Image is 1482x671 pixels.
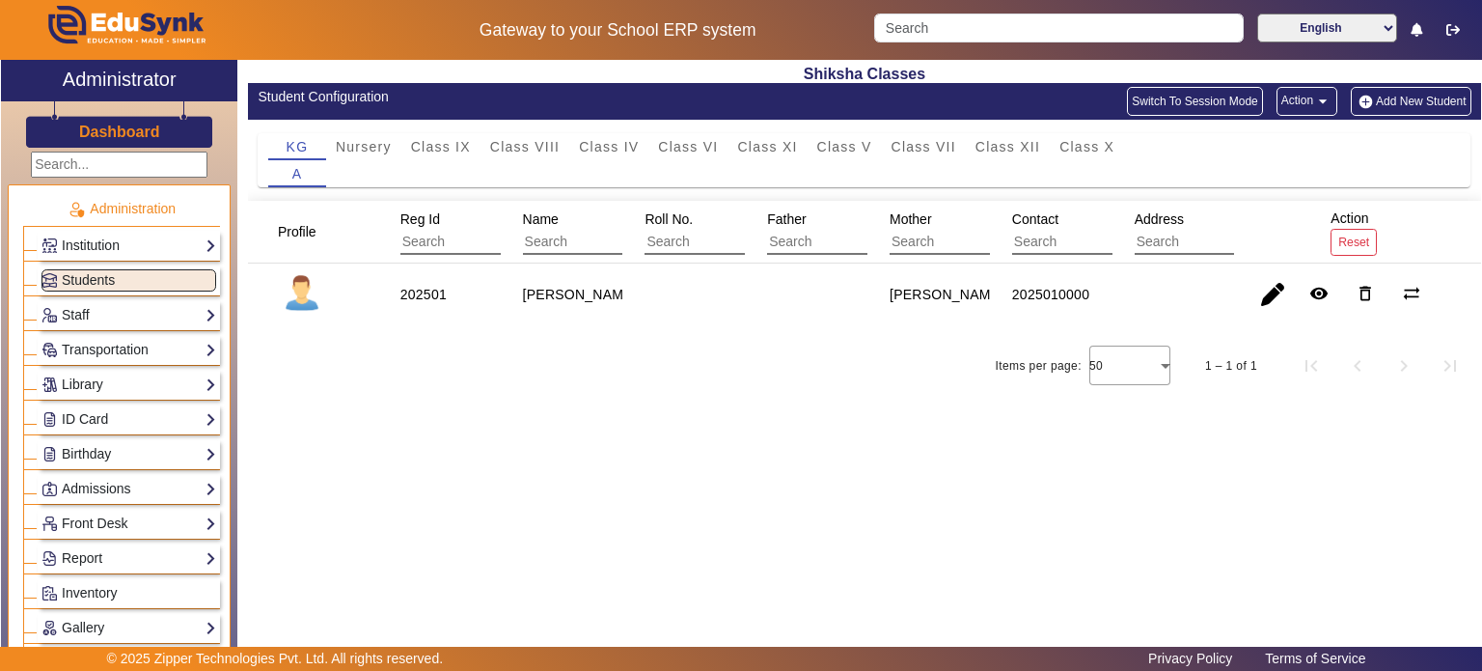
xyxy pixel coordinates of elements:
div: Profile [271,214,341,249]
mat-icon: remove_red_eye [1309,284,1329,303]
input: Search [874,14,1243,42]
div: Contact [1005,202,1209,262]
span: Roll No. [645,211,693,227]
a: Terms of Service [1255,646,1375,671]
div: Roll No. [638,202,841,262]
button: Action [1276,87,1337,116]
span: Class XII [975,140,1040,154]
span: Class XI [737,140,797,154]
button: Reset [1331,229,1377,255]
button: First page [1288,343,1334,389]
mat-icon: sync_alt [1402,284,1421,303]
span: Address [1135,211,1184,227]
span: Class VIII [490,140,560,154]
button: Switch To Session Mode [1127,87,1263,116]
p: Administration [23,199,220,219]
span: Name [523,211,559,227]
a: Dashboard [78,122,161,142]
button: Previous page [1334,343,1381,389]
input: Search [1012,230,1185,255]
staff-with-status: [PERSON_NAME] [523,287,637,302]
span: Reg Id [400,211,440,227]
h3: Dashboard [79,123,160,141]
img: profile.png [278,270,326,319]
mat-icon: delete_outline [1356,284,1375,303]
a: Inventory [41,582,216,604]
span: Class IX [411,140,471,154]
div: 2025010000 [1012,285,1089,304]
span: Class V [817,140,872,154]
span: Mother [890,211,932,227]
input: Search [400,230,573,255]
div: Father [760,202,964,262]
p: © 2025 Zipper Technologies Pvt. Ltd. All rights reserved. [107,649,444,669]
button: Next page [1381,343,1427,389]
input: Search [890,230,1062,255]
a: Students [41,269,216,292]
div: Address [1128,202,1331,262]
span: Class X [1059,140,1114,154]
img: add-new-student.png [1356,94,1376,110]
input: Search [645,230,817,255]
span: Contact [1012,211,1058,227]
div: [PERSON_NAME] [890,285,1003,304]
div: Action [1324,201,1384,262]
div: 202501 [400,285,447,304]
button: Add New Student [1351,87,1470,116]
div: Name [516,202,720,262]
img: Inventory.png [42,586,57,601]
span: KG [287,140,309,154]
input: Search [1135,230,1307,255]
span: Father [767,211,806,227]
img: Administration.png [68,201,85,218]
div: 1 – 1 of 1 [1205,356,1257,376]
span: Nursery [336,140,392,154]
span: Class VII [892,140,956,154]
img: Students.png [42,273,57,288]
input: Search [767,230,940,255]
input: Search [523,230,696,255]
mat-icon: arrow_drop_down [1313,92,1332,111]
span: Class IV [579,140,639,154]
a: Administrator [1,60,237,101]
h5: Gateway to your School ERP system [381,20,854,41]
span: A [292,167,303,181]
div: Student Configuration [258,87,854,107]
h2: Administrator [63,68,177,91]
span: Inventory [62,585,118,601]
span: Students [62,272,115,288]
div: Mother [883,202,1086,262]
a: Privacy Policy [1139,646,1242,671]
span: Class VI [658,140,718,154]
h2: Shiksha Classes [248,65,1481,83]
button: Last page [1427,343,1473,389]
div: Items per page: [996,356,1082,376]
span: Profile [278,224,316,239]
input: Search... [31,152,207,178]
div: Reg Id [394,202,597,262]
